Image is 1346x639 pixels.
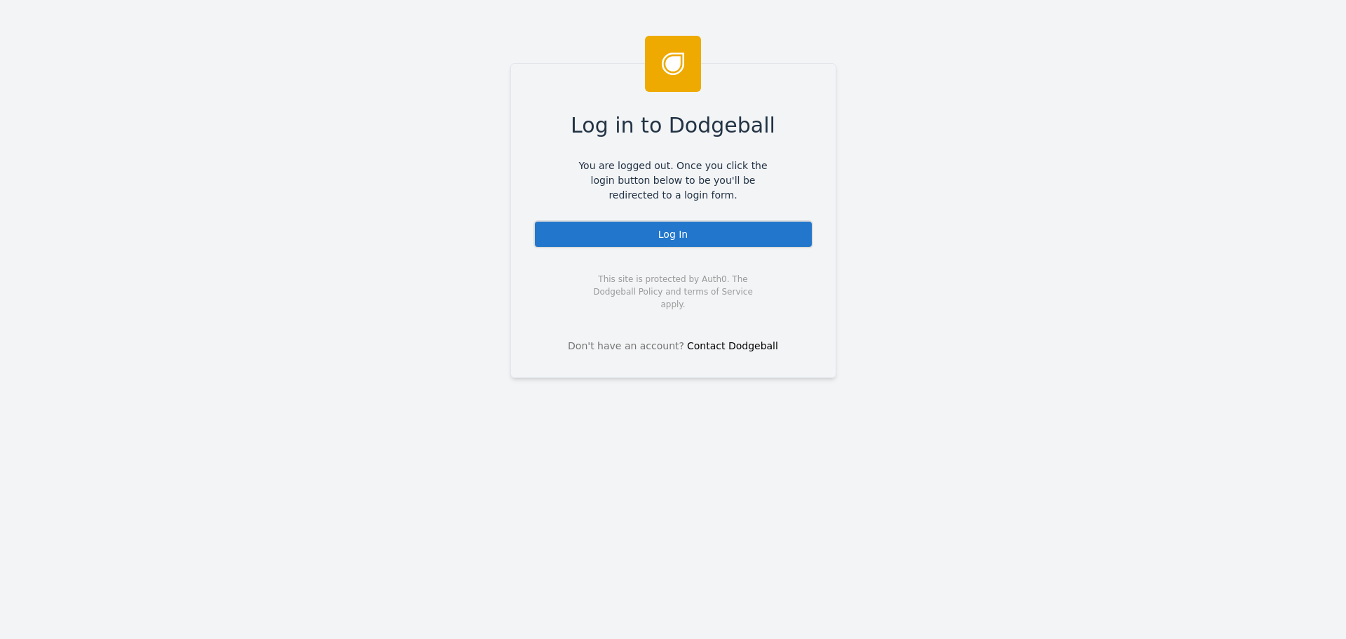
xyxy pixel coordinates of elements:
a: Contact Dodgeball [687,340,778,351]
span: You are logged out. Once you click the login button below to be you'll be redirected to a login f... [569,159,778,203]
div: Log In [533,220,813,248]
span: This site is protected by Auth0. The Dodgeball Policy and terms of Service apply. [581,273,766,311]
span: Log in to Dodgeball [571,109,775,141]
span: Don't have an account? [568,339,684,354]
